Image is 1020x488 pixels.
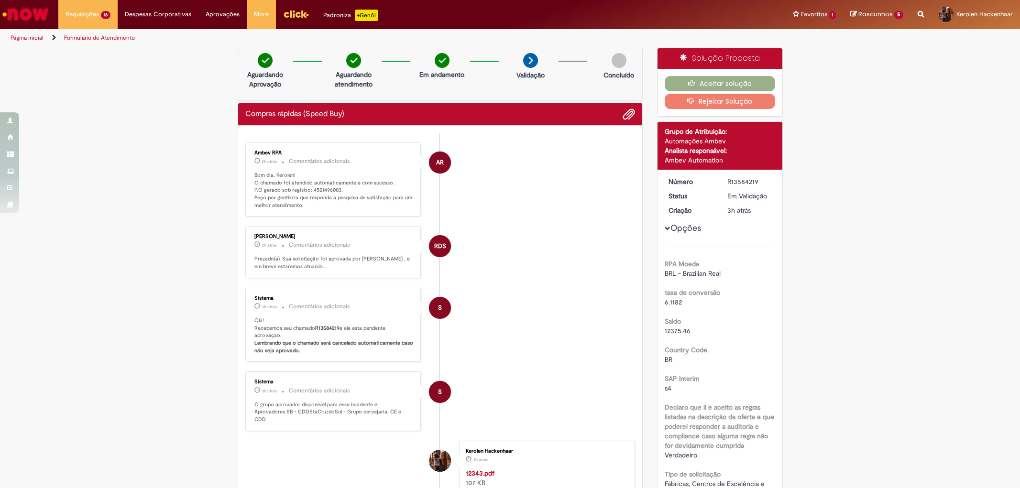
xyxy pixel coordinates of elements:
dt: Criação [661,206,720,215]
ul: Trilhas de página [7,29,673,47]
b: taxa de conversão [665,288,720,297]
div: 107 KB [466,468,625,488]
span: S [438,380,442,403]
p: Validação [516,70,545,80]
img: ServiceNow [1,5,50,24]
small: Comentários adicionais [289,303,350,311]
img: check-circle-green.png [435,53,450,68]
div: Em Validação [727,191,772,201]
img: check-circle-green.png [346,53,361,68]
div: Kerolen Hackenhaar [429,450,451,472]
div: Solução Proposta [658,48,782,69]
dt: Status [661,191,720,201]
time: 01/10/2025 08:47:04 [727,206,751,215]
span: Verdadeiro [665,451,697,459]
button: Aceitar solução [665,76,775,91]
span: 5 [894,11,903,19]
span: RDS [434,235,446,258]
b: R13584219 [315,325,340,332]
div: R13584219 [727,177,772,186]
button: Adicionar anexos [623,108,635,120]
span: s4 [665,384,671,392]
a: Rascunhos [850,10,903,19]
time: 01/10/2025 08:47:02 [473,457,488,463]
div: System [429,297,451,319]
span: 3h atrás [727,206,751,215]
small: Comentários adicionais [289,157,350,165]
span: BR [665,355,672,364]
span: Aprovações [206,10,240,19]
span: 3h atrás [473,457,488,463]
a: 12343.pdf [466,469,494,477]
div: Sistema [254,295,414,301]
span: 3h atrás [262,388,277,394]
span: 3h atrás [262,304,277,310]
span: More [254,10,269,19]
span: Rascunhos [858,10,893,19]
div: Sistema [254,379,414,385]
div: Ambev RPA [254,150,414,156]
div: Grupo de Atribuição: [665,127,775,136]
p: Olá! Recebemos seu chamado e ele esta pendente aprovação. [254,317,414,355]
span: 3h atrás [262,242,277,248]
div: Automações Ambev [665,136,775,146]
img: click_logo_yellow_360x200.png [283,7,309,21]
span: S [438,296,442,319]
div: Analista responsável: [665,146,775,155]
div: 01/10/2025 08:47:04 [727,206,772,215]
p: Em andamento [419,70,464,79]
b: Country Code [665,346,707,354]
span: AR [436,151,444,174]
b: RPA Moeda [665,260,699,268]
span: 16 [101,11,110,19]
img: check-circle-green.png [258,53,273,68]
button: Rejeitar Solução [665,94,775,109]
a: Página inicial [11,34,44,42]
p: Concluído [603,70,634,80]
img: img-circle-grey.png [612,53,626,68]
div: [PERSON_NAME] [254,234,414,239]
p: O grupo aprovador disponível para esse incidente é: Aprovadores SB - CDDStaCruzdoSul - Grupo cerv... [254,401,414,423]
span: 1 [829,11,836,19]
b: Saldo [665,317,681,325]
small: Comentários adicionais [289,387,350,395]
span: 2h atrás [262,159,277,164]
time: 01/10/2025 09:00:15 [262,242,277,248]
a: Formulário de Atendimento [64,34,135,42]
span: 6.1182 [665,298,682,306]
h2: Compras rápidas (Speed Buy) Histórico de tíquete [245,110,344,119]
small: Comentários adicionais [289,241,350,249]
div: Ricardo Dos Santos [429,235,451,257]
b: Lembrando que o chamado será cancelado automaticamente caso não seja aprovado. [254,339,415,354]
span: BRL - Brazilian Real [665,269,721,278]
div: Padroniza [323,10,378,21]
b: Declaro que li e aceito as regras listadas na descrição da oferta e que poderei responder a audit... [665,403,774,450]
span: Kerolen Hackenhaar [956,10,1013,18]
span: 12375.46 [665,326,691,335]
span: Requisições [66,10,99,19]
time: 01/10/2025 08:47:16 [262,304,277,310]
div: Ambev RPA [429,152,451,174]
b: SAP Interim [665,374,700,383]
b: Tipo de solicitação [665,470,721,478]
p: Aguardando atendimento [330,70,377,89]
p: Aguardando Aprovação [242,70,288,89]
div: Kerolen Hackenhaar [466,448,625,454]
dt: Número [661,177,720,186]
span: Despesas Corporativas [125,10,191,19]
span: Favoritos [801,10,827,19]
img: arrow-next.png [523,53,538,68]
p: +GenAi [355,10,378,21]
p: Bom dia, Kerolen! O chamado foi atendido automaticamente e com sucesso. P.O gerado sob registro: ... [254,172,414,209]
time: 01/10/2025 08:47:13 [262,388,277,394]
p: Prezado(a), Sua solicitação foi aprovada por [PERSON_NAME] , e em breve estaremos atuando. [254,255,414,270]
time: 01/10/2025 09:14:36 [262,159,277,164]
div: System [429,381,451,403]
div: Ambev Automation [665,155,775,165]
